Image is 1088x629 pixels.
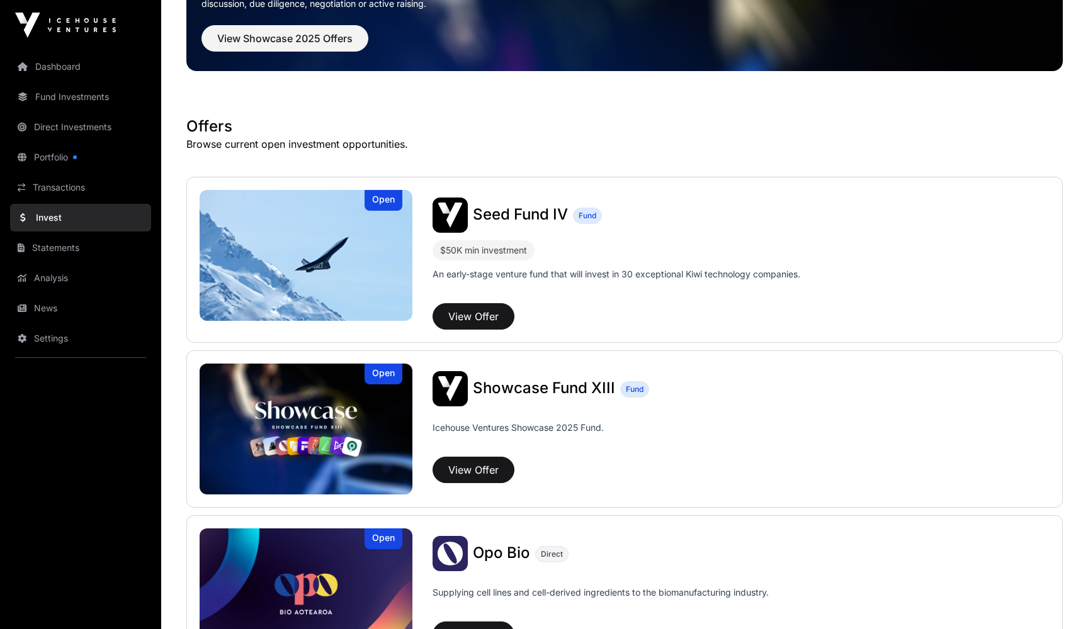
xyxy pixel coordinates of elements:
a: Opo Bio [473,545,530,562]
a: Direct Investments [10,113,151,141]
div: Open [365,528,402,549]
img: Icehouse Ventures Logo [15,13,116,38]
a: Transactions [10,174,151,201]
img: Showcase Fund XIII [433,371,468,406]
a: Invest [10,204,151,231]
a: Seed Fund IV [473,207,568,223]
span: Fund [626,384,643,394]
a: News [10,294,151,322]
a: Statements [10,234,151,262]
div: $50K min investment [433,240,535,260]
span: Direct [541,549,563,559]
a: Showcase Fund XIII [473,381,615,397]
a: Fund Investments [10,83,151,111]
img: Seed Fund IV [433,198,468,233]
iframe: Chat Widget [1025,569,1088,629]
a: Seed Fund IVOpen [200,190,412,321]
p: An early-stage venture fund that will invest in 30 exceptional Kiwi technology companies. [433,268,800,281]
span: View Showcase 2025 Offers [217,31,353,46]
span: Opo Bio [473,543,530,562]
img: Showcase Fund XIII [200,364,412,494]
p: Icehouse Ventures Showcase 2025 Fund. [433,421,604,434]
p: Browse current open investment opportunities. [186,136,1063,152]
button: View Offer [433,303,514,330]
span: Showcase Fund XIII [473,379,615,397]
img: Opo Bio [433,536,468,571]
button: View Offer [433,457,514,483]
div: $50K min investment [440,243,527,258]
a: Dashboard [10,53,151,81]
a: View Showcase 2025 Offers [201,38,368,50]
h1: Offers [186,116,1063,136]
a: Showcase Fund XIIIOpen [200,364,412,494]
a: Portfolio [10,143,151,171]
p: Supplying cell lines and cell-derived ingredients to the biomanufacturing industry. [433,586,769,599]
span: Seed Fund IV [473,205,568,223]
a: Settings [10,325,151,352]
span: Fund [579,211,596,221]
a: Analysis [10,264,151,292]
div: Open [365,190,402,211]
button: View Showcase 2025 Offers [201,25,368,52]
div: Open [365,364,402,384]
img: Seed Fund IV [200,190,412,321]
